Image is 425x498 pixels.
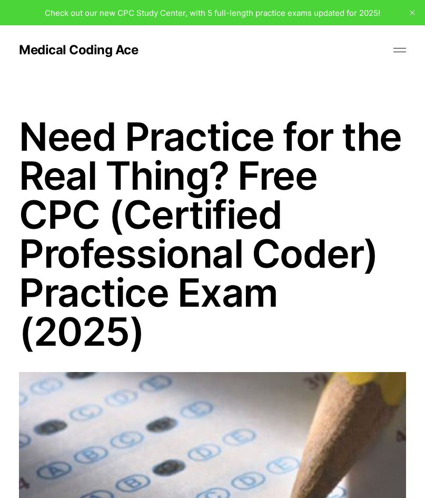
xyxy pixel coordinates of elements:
h1: Need Practice for the Real Thing? Free CPC (Certified Professional Coder) Practice Exam (2025) [19,117,406,351]
a: Medical Coding Ace [19,44,138,56]
span: Check out our new CPC Study Center, with 5 full-length practice exams updated for 2025! [45,8,380,18]
button: close [404,4,421,21]
iframe: portal-trigger [253,446,425,498]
